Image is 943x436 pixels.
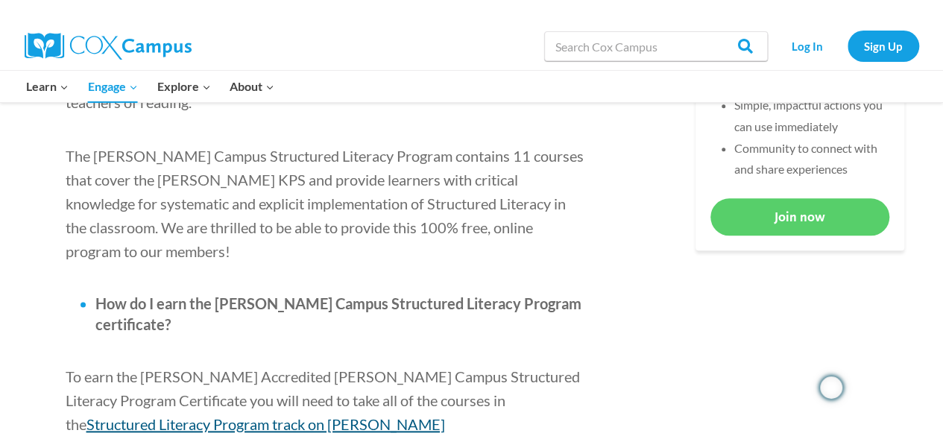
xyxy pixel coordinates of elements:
span: To earn the [PERSON_NAME] Accredited [PERSON_NAME] Campus Structured Literacy Program Certificate... [66,367,580,433]
button: Child menu of Learn [17,71,79,102]
nav: Primary Navigation [17,71,284,102]
a: Log In [775,31,840,61]
li: Community to connect with and share experiences [734,138,889,181]
a: Join now [710,198,889,235]
a: Sign Up [848,31,919,61]
span: The [PERSON_NAME] Campus Structured Literacy Program contains 11 courses that cover the [PERSON_N... [66,147,584,260]
button: Child menu of About [220,71,284,102]
button: Child menu of Explore [148,71,221,102]
input: Search Cox Campus [544,31,768,61]
button: Child menu of Engage [78,71,148,102]
nav: Secondary Navigation [775,31,919,61]
span: How do I earn the [PERSON_NAME] Campus Structured Literacy Program certificate? [95,294,581,333]
img: Cox Campus [25,33,192,60]
li: Simple, impactful actions you can use immediately [734,95,889,138]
